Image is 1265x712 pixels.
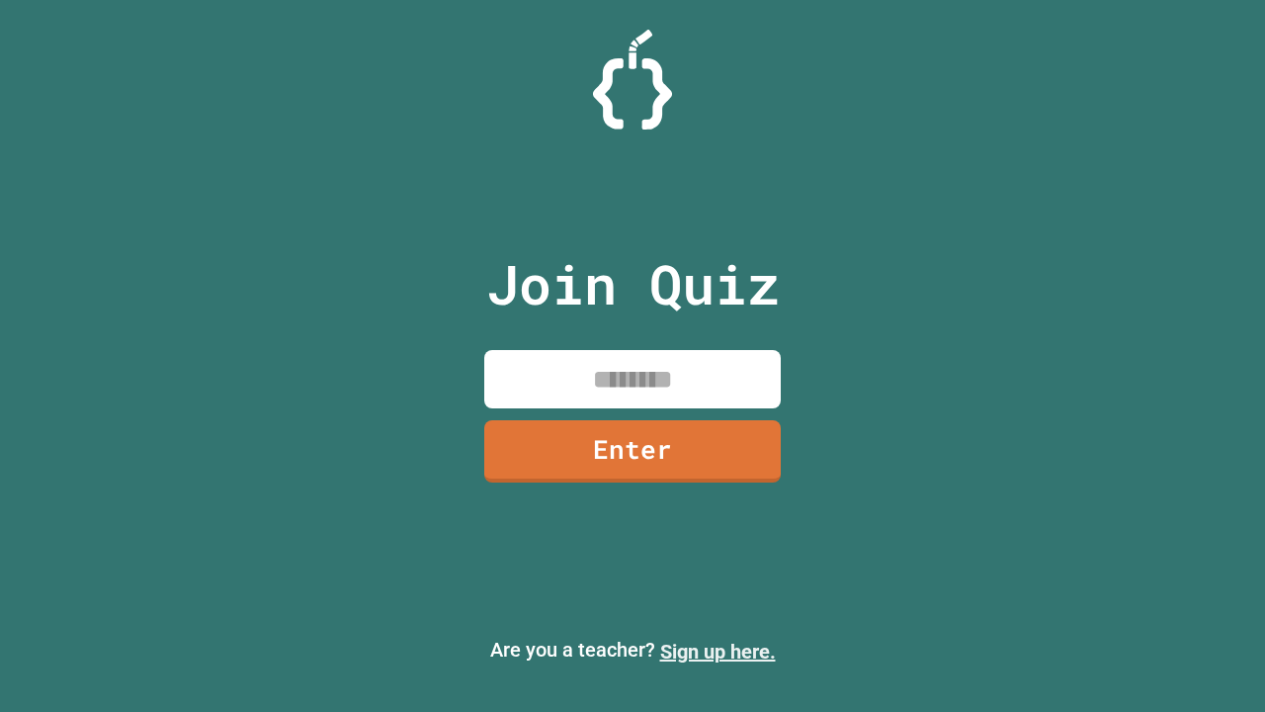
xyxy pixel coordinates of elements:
a: Enter [484,420,781,483]
p: Are you a teacher? [16,635,1249,667]
img: Logo.svg [593,30,672,130]
p: Join Quiz [486,243,780,325]
iframe: chat widget [1182,633,1245,692]
iframe: chat widget [1101,547,1245,631]
a: Sign up here. [660,640,776,664]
